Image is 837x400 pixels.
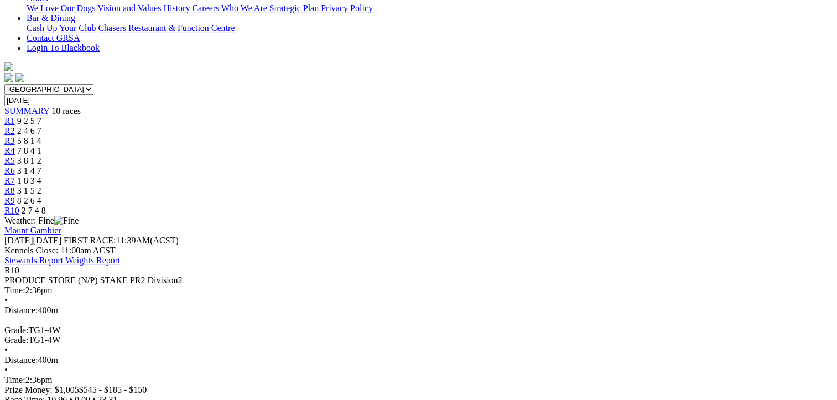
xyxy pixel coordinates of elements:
a: Weights Report [65,256,121,265]
span: 3 1 4 7 [17,166,41,175]
div: TG1-4W [4,325,833,335]
span: Grade: [4,335,29,345]
a: Login To Blackbook [27,43,100,53]
span: 7 8 4 1 [17,146,41,155]
a: R1 [4,116,15,126]
span: Time: [4,375,25,385]
a: Vision and Values [97,3,161,13]
a: Contact GRSA [27,33,80,43]
span: Weather: Fine [4,216,79,225]
div: Kennels Close: 11:00am ACST [4,246,833,256]
a: History [163,3,190,13]
span: Distance: [4,305,38,315]
div: 400m [4,305,833,315]
span: Distance: [4,355,38,365]
span: 8 2 6 4 [17,196,41,205]
a: R7 [4,176,15,185]
span: Grade: [4,325,29,335]
span: FIRST RACE: [64,236,116,245]
span: $545 - $185 - $150 [79,385,147,394]
span: 2 4 6 7 [17,126,41,136]
img: twitter.svg [15,73,24,82]
span: 11:39AM(ACST) [64,236,179,245]
span: [DATE] [4,236,33,245]
a: R5 [4,156,15,165]
a: SUMMARY [4,106,49,116]
span: R10 [4,266,19,275]
a: Who We Are [221,3,267,13]
span: 1 8 3 4 [17,176,41,185]
div: TG1-4W [4,335,833,345]
img: facebook.svg [4,73,13,82]
a: R9 [4,196,15,205]
div: About [27,3,833,13]
a: R8 [4,186,15,195]
span: • [4,295,8,305]
a: Chasers Restaurant & Function Centre [98,23,235,33]
span: 3 8 1 2 [17,156,41,165]
a: Bar & Dining [27,13,75,23]
input: Select date [4,95,102,106]
span: • [4,345,8,355]
div: Prize Money: $1,005 [4,385,833,395]
span: 5 8 1 4 [17,136,41,146]
a: R6 [4,166,15,175]
a: R2 [4,126,15,136]
a: Stewards Report [4,256,63,265]
div: 2:36pm [4,375,833,385]
span: 3 1 5 2 [17,186,41,195]
span: • [4,365,8,375]
span: 2 7 4 8 [22,206,46,215]
a: R4 [4,146,15,155]
a: Mount Gambier [4,226,61,235]
a: We Love Our Dogs [27,3,95,13]
span: [DATE] [4,236,61,245]
img: Fine [54,216,79,226]
a: Cash Up Your Club [27,23,96,33]
span: 9 2 5 7 [17,116,41,126]
div: 2:36pm [4,285,833,295]
div: PRODUCE STORE (N/P) STAKE PR2 Division2 [4,276,833,285]
a: Careers [192,3,219,13]
div: Bar & Dining [27,23,833,33]
a: Privacy Policy [321,3,373,13]
span: Time: [4,285,25,295]
div: 400m [4,355,833,365]
a: Strategic Plan [269,3,319,13]
a: R3 [4,136,15,146]
img: logo-grsa-white.png [4,62,13,71]
a: R10 [4,206,19,215]
span: 10 races [51,106,81,116]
